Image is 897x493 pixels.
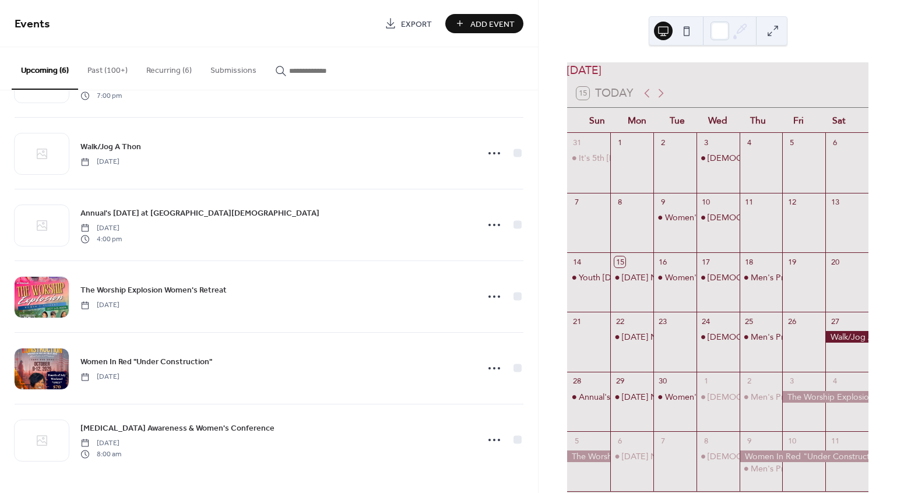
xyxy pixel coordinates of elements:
div: 5 [787,137,797,147]
div: Men's Prayer via Zoom [740,331,783,343]
div: The Worship Explosion Women's Retreat [782,391,868,403]
div: It's 5th [DATE] Wear TVAC TShirts or [DEMOGRAPHIC_DATA][PERSON_NAME] [579,152,879,164]
span: Events [15,13,50,36]
div: Bible Class [697,212,740,223]
div: Men's Prayer via Zoom [751,391,836,403]
div: 10 [787,435,797,446]
div: [DEMOGRAPHIC_DATA] Class [708,152,822,164]
div: 9 [657,197,668,207]
div: Annual's [DATE] at [GEOGRAPHIC_DATA][DEMOGRAPHIC_DATA] [579,391,829,403]
div: 11 [829,435,840,446]
div: 15 [614,256,625,267]
div: [DEMOGRAPHIC_DATA] Class [708,391,822,403]
div: Mon [617,108,657,133]
span: [MEDICAL_DATA] Awareness & Women's Conference [80,422,275,435]
div: Women's Prayer via Zoom [665,272,763,283]
div: Youth Sunday [567,272,610,283]
button: Upcoming (6) [12,47,78,90]
div: 4 [829,376,840,386]
div: Sun [576,108,617,133]
div: Women's Prayer via Zoom [653,272,697,283]
div: Men's Prayer via Zoom [751,331,836,343]
a: Walk/Jog A Thon [80,140,141,153]
div: 26 [787,316,797,327]
span: [DATE] [80,438,121,449]
div: [DATE] [567,62,868,79]
div: 23 [657,316,668,327]
div: 25 [744,316,754,327]
button: Recurring (6) [137,47,201,89]
span: [DATE] [80,223,122,234]
div: 1 [614,137,625,147]
div: 19 [787,256,797,267]
div: 5 [572,435,582,446]
div: Sat [819,108,859,133]
div: 3 [701,137,711,147]
span: Add Event [470,18,515,30]
div: Bible Class [697,450,740,462]
span: [DATE] [80,372,119,382]
div: Tue [657,108,698,133]
button: Submissions [201,47,266,89]
div: Youth [DATE] [579,272,629,283]
div: It's 5th Sunday Wear TVAC TShirts or Christian Tshirts [567,152,610,164]
div: Women In Red "Under Construction" [740,450,868,462]
div: Monday Night Prayer [610,331,653,343]
button: Add Event [445,14,523,33]
div: Monday Night Prayer [610,450,653,462]
div: [DEMOGRAPHIC_DATA] Class [708,450,822,462]
div: 24 [701,316,711,327]
div: Women's Zoom Prayer [665,391,751,403]
div: [DATE] Night Prayer [622,331,698,343]
div: Bible Class [697,331,740,343]
a: Annual's [DATE] at [GEOGRAPHIC_DATA][DEMOGRAPHIC_DATA] [80,206,319,220]
a: Women In Red "Under Construction" [80,355,212,368]
div: 4 [744,137,754,147]
div: Bible Class [697,391,740,403]
div: The Worship Explosion Women's Retreat [567,450,610,462]
div: 2 [657,137,668,147]
span: 8:00 am [80,449,121,459]
div: 21 [572,316,582,327]
div: 20 [829,256,840,267]
div: Bible Class [697,152,740,164]
span: The Worship Explosion Women's Retreat [80,284,227,297]
div: Men's Prayer via Zoom [751,463,836,474]
div: 7 [657,435,668,446]
div: Wed [698,108,738,133]
div: 10 [701,197,711,207]
div: Men's Prayer via Zoom [740,391,783,403]
div: 8 [614,197,625,207]
div: Men's Prayer via Zoom [740,463,783,474]
div: 11 [744,197,754,207]
div: 22 [614,316,625,327]
div: Men's Prayer via Zoom [740,272,783,283]
div: Women's Zoom Prayer [653,391,697,403]
span: Women In Red "Under Construction" [80,356,212,368]
div: 29 [614,376,625,386]
div: Monday Night Prayer [610,391,653,403]
div: 6 [614,435,625,446]
div: [DATE] Night Prayer [622,391,698,403]
div: 12 [787,197,797,207]
a: [MEDICAL_DATA] Awareness & Women's Conference [80,421,275,435]
div: [DEMOGRAPHIC_DATA] Class [708,272,822,283]
span: 7:00 pm [80,90,122,101]
div: 31 [572,137,582,147]
button: Past (100+) [78,47,137,89]
div: 1 [701,376,711,386]
div: 28 [572,376,582,386]
div: Thu [738,108,778,133]
div: 17 [701,256,711,267]
div: 18 [744,256,754,267]
span: Export [401,18,432,30]
div: Fri [779,108,819,133]
div: [DATE] Night Prayer [622,272,698,283]
div: Women's Zoom Prayer [653,212,697,223]
div: Women's Zoom Prayer [665,212,751,223]
div: 7 [572,197,582,207]
div: Men's Prayer via Zoom [751,272,836,283]
span: [DATE] [80,300,119,311]
div: Walk/Jog A Thon [825,331,868,343]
